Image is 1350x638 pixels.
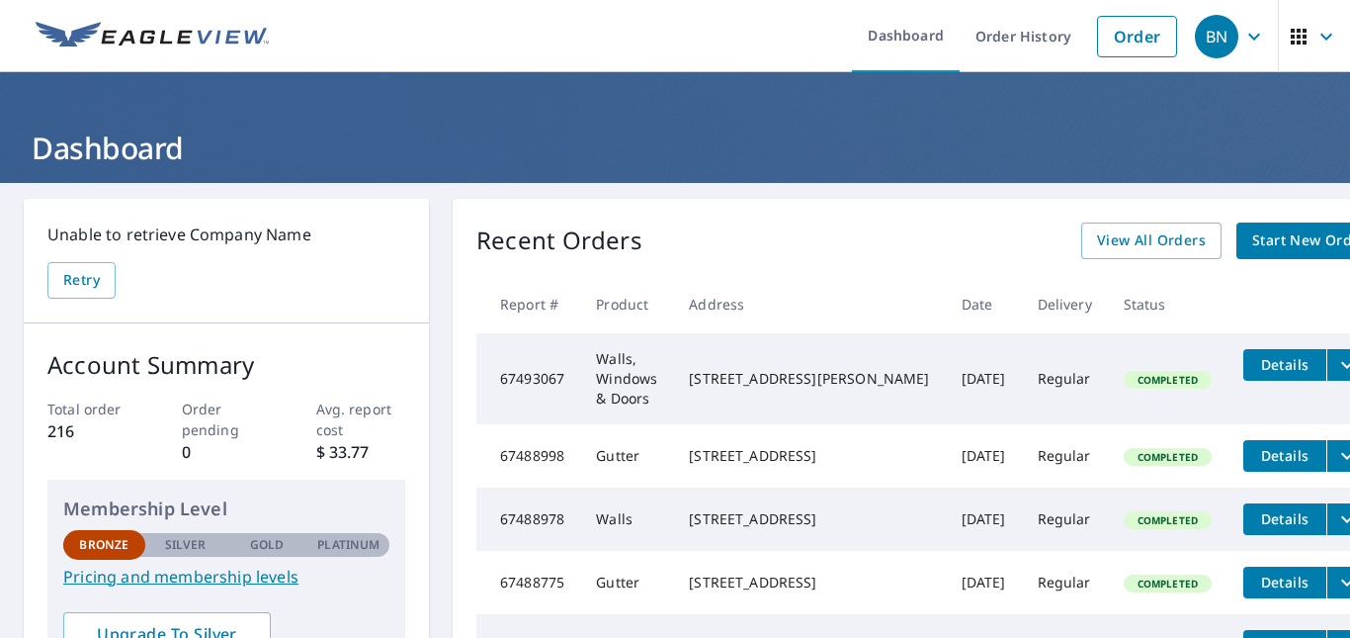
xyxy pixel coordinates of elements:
[79,536,128,554] p: Bronze
[476,424,580,488] td: 67488998
[946,275,1022,333] th: Date
[316,399,406,440] p: Avg. report cost
[1195,15,1238,58] div: BN
[1126,450,1210,464] span: Completed
[1243,349,1326,381] button: detailsBtn-67493067
[165,536,207,554] p: Silver
[47,347,405,383] p: Account Summary
[1126,373,1210,387] span: Completed
[1022,424,1108,488] td: Regular
[476,223,642,259] p: Recent Orders
[1126,513,1210,527] span: Completed
[1022,551,1108,614] td: Regular
[63,268,100,293] span: Retry
[1022,333,1108,424] td: Regular
[47,419,137,443] p: 216
[946,551,1022,614] td: [DATE]
[946,488,1022,551] td: [DATE]
[580,551,673,614] td: Gutter
[1081,223,1222,259] a: View All Orders
[1097,16,1177,57] a: Order
[47,262,116,299] button: Retry
[316,440,406,464] p: $ 33.77
[1243,567,1326,598] button: detailsBtn-67488775
[250,536,284,554] p: Gold
[24,128,1326,168] h1: Dashboard
[63,565,389,589] a: Pricing and membership levels
[1255,446,1314,465] span: Details
[689,509,929,529] div: [STREET_ADDRESS]
[1022,488,1108,551] td: Regular
[580,275,673,333] th: Product
[36,22,269,51] img: EV Logo
[1097,228,1206,253] span: View All Orders
[476,333,580,424] td: 67493067
[580,424,673,488] td: Gutter
[47,399,137,419] p: Total order
[63,496,389,522] p: Membership Level
[946,424,1022,488] td: [DATE]
[47,223,405,246] p: Unable to retrieve Company Name
[689,573,929,592] div: [STREET_ADDRESS]
[1022,275,1108,333] th: Delivery
[673,275,945,333] th: Address
[1108,275,1227,333] th: Status
[317,536,380,554] p: Platinum
[580,333,673,424] td: Walls, Windows & Doors
[1255,509,1314,528] span: Details
[946,333,1022,424] td: [DATE]
[1255,355,1314,374] span: Details
[1243,440,1326,472] button: detailsBtn-67488998
[182,399,272,440] p: Order pending
[476,488,580,551] td: 67488978
[476,551,580,614] td: 67488775
[689,446,929,466] div: [STREET_ADDRESS]
[580,488,673,551] td: Walls
[1255,573,1314,592] span: Details
[1243,503,1326,535] button: detailsBtn-67488978
[689,369,929,389] div: [STREET_ADDRESS][PERSON_NAME]
[182,440,272,464] p: 0
[1126,577,1210,591] span: Completed
[476,275,580,333] th: Report #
